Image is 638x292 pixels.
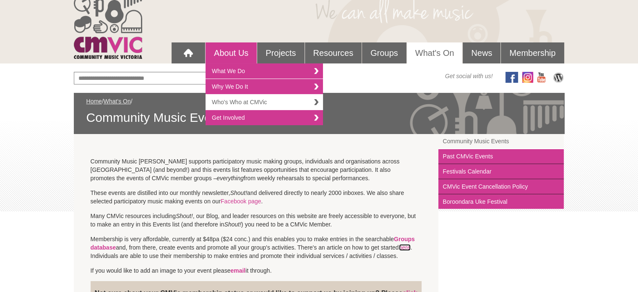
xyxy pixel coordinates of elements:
[86,98,102,105] a: Home
[206,42,257,63] a: About Us
[86,110,552,126] span: Community Music Events
[407,42,463,63] a: What's On
[438,149,564,164] a: Past CMVic Events
[91,189,422,205] p: These events are distilled into our monthly newsletter, and delivered directly to nearly 2000 inb...
[230,267,245,274] a: email
[91,266,422,275] p: If you would like to add an image to your event please it through.
[206,63,323,79] a: What We Do
[257,42,304,63] a: Projects
[221,198,261,205] a: Facebook page
[91,236,415,251] a: Groups database
[438,179,564,195] a: CMVic Event Cancellation Policy
[501,42,564,63] a: Membership
[91,235,422,260] p: Membership is very affordable, currently at $48pa ($24 conc.) and this enables you to make entrie...
[91,157,422,182] p: Community Music [PERSON_NAME] supports participatory music making groups, individuals and organis...
[522,72,533,83] img: icon-instagram.png
[206,95,323,110] a: Who's Who at CMVic
[438,164,564,179] a: Festivals Calendar
[305,42,362,63] a: Resources
[86,97,552,126] div: / /
[91,212,422,229] p: Many CMVic resources including , our Blog, and leader resources on this website are freely access...
[445,72,493,80] span: Get social with us!
[438,195,564,209] a: Boroondara Uke Festival
[362,42,406,63] a: Groups
[224,221,241,228] em: Shout!
[230,189,247,196] em: Shout!
[463,42,500,63] a: News
[552,72,565,83] img: CMVic Blog
[206,110,323,125] a: Get Involved
[438,134,564,149] a: Community Music Events
[206,79,323,95] a: Why We Do It
[176,213,193,219] em: Shout!
[104,98,131,105] a: What's On
[216,175,244,182] em: everything
[399,244,411,251] a: here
